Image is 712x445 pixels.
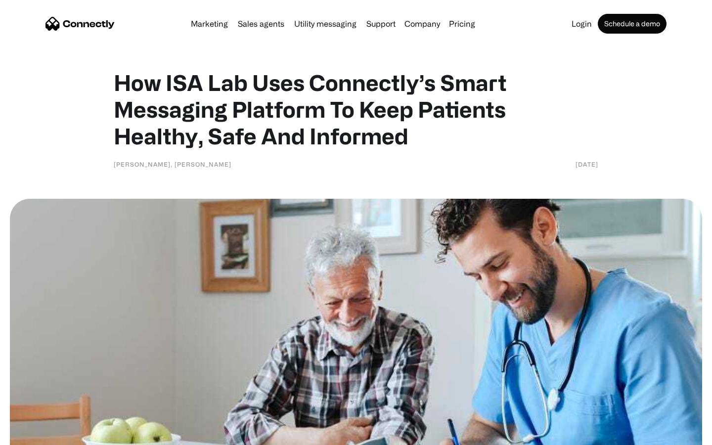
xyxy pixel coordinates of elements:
[362,20,400,28] a: Support
[290,20,360,28] a: Utility messaging
[20,428,59,442] ul: Language list
[114,159,231,169] div: [PERSON_NAME], [PERSON_NAME]
[114,69,598,149] h1: How ISA Lab Uses Connectly’s Smart Messaging Platform To Keep Patients Healthy, Safe And Informed
[568,20,596,28] a: Login
[445,20,479,28] a: Pricing
[10,428,59,442] aside: Language selected: English
[598,14,667,34] a: Schedule a demo
[187,20,232,28] a: Marketing
[404,17,440,31] div: Company
[576,159,598,169] div: [DATE]
[234,20,288,28] a: Sales agents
